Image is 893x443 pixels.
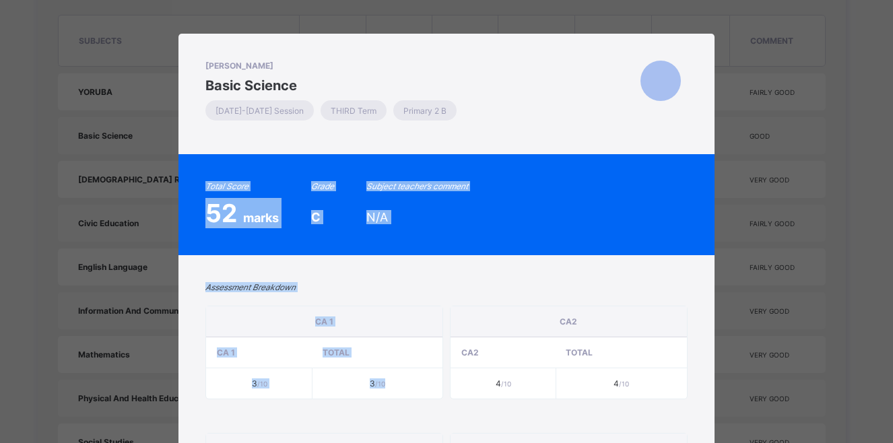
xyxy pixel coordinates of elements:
span: THIRD Term [331,106,376,116]
span: Total [323,347,350,357]
span: /10 [501,380,511,388]
span: Primary 2 B [403,106,447,116]
span: marks [243,211,279,225]
span: 3 [370,378,385,388]
span: /10 [619,380,629,388]
span: 3 [252,378,267,388]
i: Total Score [205,181,249,191]
span: [DATE]-[DATE] Session [216,106,304,116]
span: CA2 [560,316,577,327]
i: Grade [311,181,334,191]
span: CA 1 [217,347,235,357]
i: Assessment Breakdown [205,282,296,292]
span: C [311,210,321,224]
span: 52 [205,198,243,228]
span: CA2 [461,347,479,357]
span: Basic Science [205,77,463,94]
span: N/A [366,210,388,224]
span: /10 [375,380,385,388]
span: CA 1 [315,316,333,327]
span: [PERSON_NAME] [205,61,463,71]
i: Subject teacher’s comment [366,181,468,191]
span: /10 [257,380,267,388]
span: 4 [496,378,511,388]
span: 4 [614,378,629,388]
span: Total [566,347,593,357]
